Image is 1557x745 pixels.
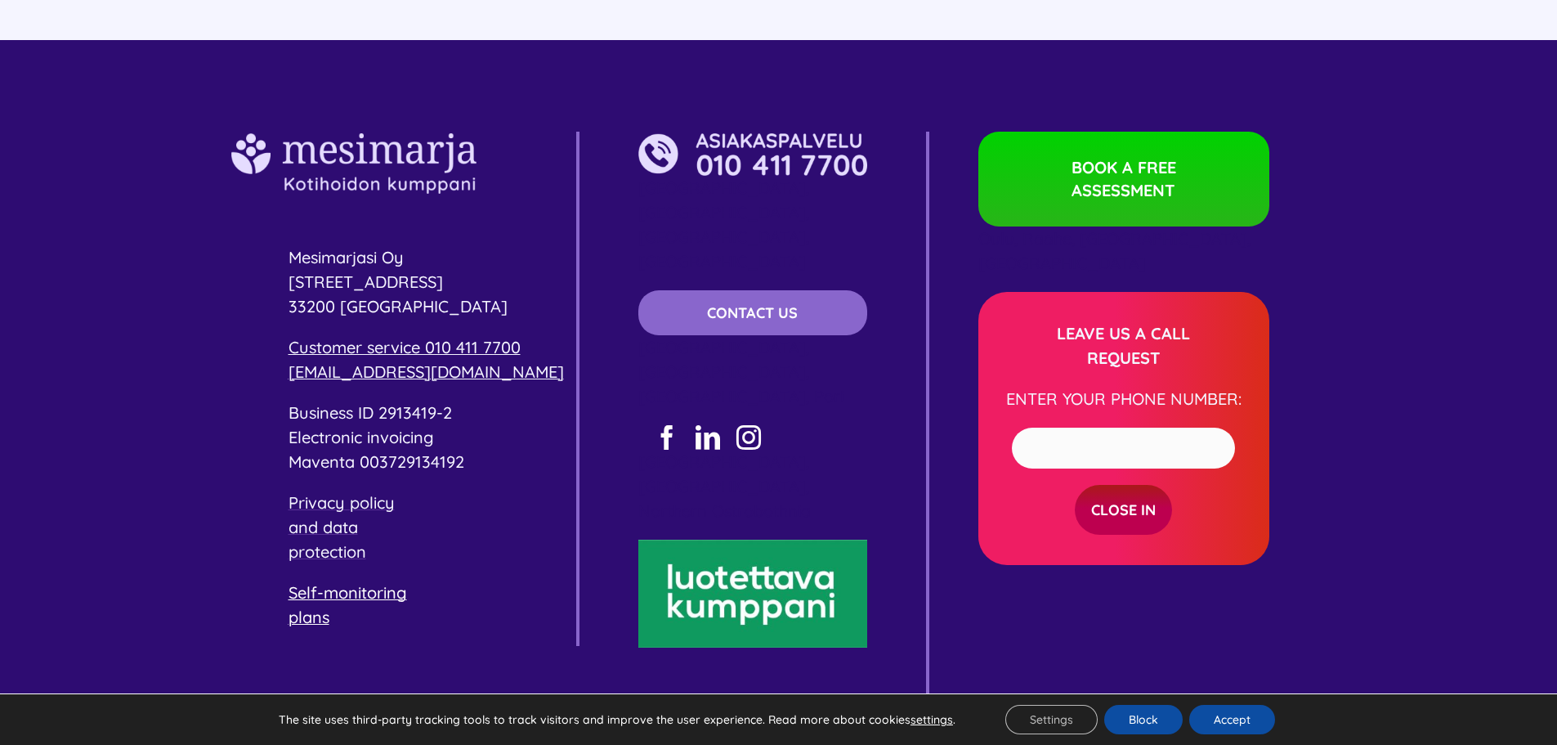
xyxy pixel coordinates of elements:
font: Settings [1030,712,1073,727]
font: . [953,712,955,727]
font: [GEOGRAPHIC_DATA], [GEOGRAPHIC_DATA], [GEOGRAPHIC_DATA], Pori [638,337,843,406]
a: LinkedIn [696,425,720,450]
input: CLOSE IN [1075,485,1172,535]
font: [GEOGRAPHIC_DATA], [GEOGRAPHIC_DATA], Northern Ostrobothnia [638,451,811,521]
font: Block [1129,712,1158,727]
font: ENTER YOUR PHONE NUMBER: [1006,388,1242,409]
font: Accept [1214,712,1251,727]
font: REQUEST [1087,348,1161,368]
a: Customer service 010 411 7700 [289,337,521,357]
a: 001Asset 5@2x [231,131,476,151]
a: Privacy policy and data protection [289,492,395,562]
form: Contact form [1000,428,1246,535]
font: BOOK A FREE ASSESSMENT [1072,157,1176,200]
button: Settings [1005,705,1098,734]
a: [EMAIL_ADDRESS][DOMAIN_NAME] [289,361,564,382]
button: settings [910,712,953,727]
font: Maventa 003729134192 [289,451,464,472]
font: 33200 [GEOGRAPHIC_DATA] [289,296,508,316]
font: [STREET_ADDRESS] [289,272,443,292]
font: [GEOGRAPHIC_DATA], [GEOGRAPHIC_DATA], [GEOGRAPHIC_DATA], [GEOGRAPHIC_DATA] [638,177,809,272]
font: Mesimarjasi Oy [289,247,404,267]
font: Electronic invoicing [289,427,434,447]
a: Self-monitoring plans [289,582,407,627]
font: The site uses third-party tracking tools to track visitors and improve the user experience. Read ... [279,712,910,727]
button: Block [1104,705,1183,734]
button: Accept [1189,705,1275,734]
font: CONTACT US [707,303,798,322]
a: 001Asset 6@2x [638,131,868,151]
a: CONTACT US [638,290,868,335]
a: BOOK A FREE ASSESSMENT [978,132,1269,227]
a: facebook [655,425,679,450]
font: Business ID 2913419-2 [289,402,452,423]
a: Instagram [736,425,761,450]
font: Oulu, Raahe, [GEOGRAPHIC_DATA], [GEOGRAPHIC_DATA] [978,228,1251,273]
font: LEAVE US A CALL [1057,323,1190,343]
